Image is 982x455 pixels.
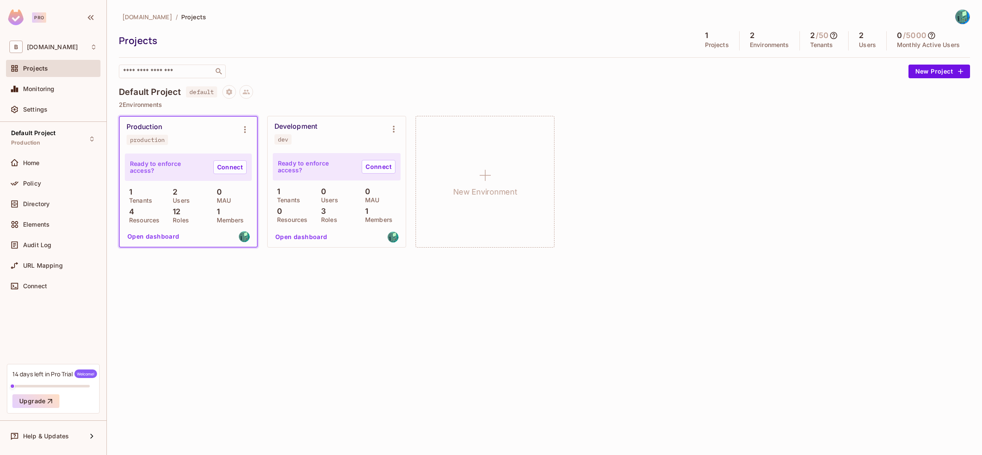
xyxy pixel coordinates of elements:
h5: 2 [859,31,864,40]
img: SReyMgAAAABJRU5ErkJggg== [8,9,24,25]
p: 3 [317,207,326,216]
p: 0 [273,207,282,216]
span: Monitoring [23,86,55,92]
p: 2 [168,188,177,196]
p: Members [212,217,244,224]
h5: / 50 [816,31,829,40]
h5: 1 [705,31,708,40]
span: Directory [23,201,50,207]
span: Projects [23,65,48,72]
p: 1 [273,187,280,196]
img: cody.swift@breadfinancial.com [239,231,250,242]
p: Users [859,41,876,48]
span: URL Mapping [23,262,63,269]
p: Resources [125,217,159,224]
h1: New Environment [453,186,517,198]
p: MAU [212,197,231,204]
h5: / 5000 [903,31,926,40]
p: Tenants [125,197,152,204]
p: Roles [317,216,337,223]
div: production [130,136,165,143]
span: Elements [23,221,50,228]
p: 1 [212,207,220,216]
div: 14 days left in Pro Trial [12,369,97,378]
p: Ready to enforce access? [130,160,206,174]
p: 12 [168,207,180,216]
p: Monthly Active Users [897,41,960,48]
p: Roles [168,217,189,224]
h5: 0 [897,31,902,40]
img: Cody Swift [955,10,970,24]
span: Default Project [11,130,56,136]
p: MAU [361,197,379,204]
img: cody.swift@breadfinancial.com [388,232,398,242]
h5: 2 [750,31,755,40]
p: Projects [705,41,729,48]
span: B [9,41,23,53]
button: Environment settings [385,121,402,138]
button: Open dashboard [124,230,183,243]
p: Users [317,197,338,204]
p: 1 [125,188,132,196]
p: 2 Environments [119,101,970,108]
span: Home [23,160,40,166]
span: default [186,86,217,97]
button: Open dashboard [272,230,331,244]
div: Production [127,123,162,131]
span: [DOMAIN_NAME] [122,13,172,21]
span: Settings [23,106,47,113]
span: Production [11,139,41,146]
p: Tenants [810,41,833,48]
span: Projects [181,13,206,21]
p: Tenants [273,197,300,204]
span: Audit Log [23,242,51,248]
h4: Default Project [119,87,181,97]
p: 4 [125,207,134,216]
span: Policy [23,180,41,187]
p: 0 [317,187,326,196]
li: / [176,13,178,21]
p: 1 [361,207,368,216]
div: Projects [119,34,690,47]
button: Upgrade [12,394,59,408]
a: Connect [362,160,395,174]
span: Connect [23,283,47,290]
span: Workspace: breadpaydemo.com [27,44,78,50]
button: New Project [908,65,970,78]
p: 0 [212,188,222,196]
p: Ready to enforce access? [278,160,355,174]
p: Environments [750,41,789,48]
div: dev [278,136,288,143]
div: Development [274,122,317,131]
h5: 2 [810,31,815,40]
span: Welcome! [74,369,97,378]
div: Pro [32,12,46,23]
span: Project settings [222,89,236,97]
a: Connect [213,160,247,174]
button: Environment settings [236,121,254,138]
p: 0 [361,187,370,196]
p: Users [168,197,190,204]
p: Resources [273,216,307,223]
p: Members [361,216,392,223]
span: Help & Updates [23,433,69,440]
